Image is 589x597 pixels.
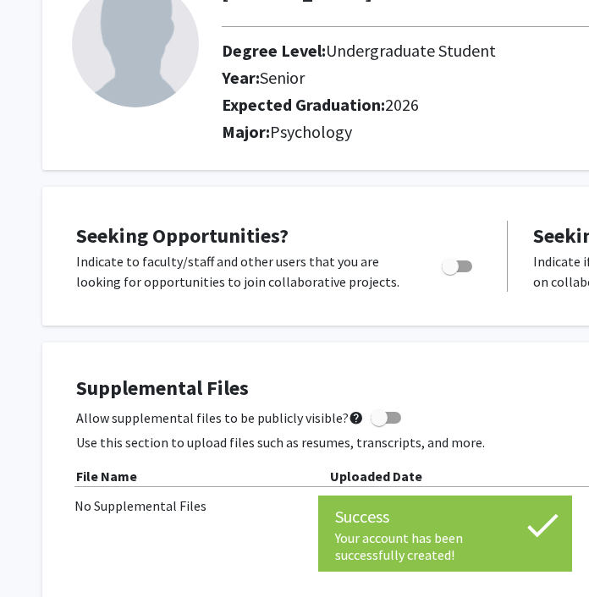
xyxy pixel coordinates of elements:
[76,468,137,485] b: File Name
[76,408,364,428] span: Allow supplemental files to be publicly visible?
[335,529,555,563] div: Your account has been successfully created!
[76,251,410,292] p: Indicate to faculty/staff and other users that you are looking for opportunities to join collabor...
[76,222,289,249] span: Seeking Opportunities?
[326,40,496,61] span: Undergraduate Student
[335,504,555,529] div: Success
[260,67,305,88] span: Senior
[330,468,422,485] b: Uploaded Date
[13,521,72,584] iframe: Chat
[270,121,352,142] span: Psychology
[435,251,482,277] div: Toggle
[385,94,419,115] span: 2026
[349,408,364,428] mat-icon: help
